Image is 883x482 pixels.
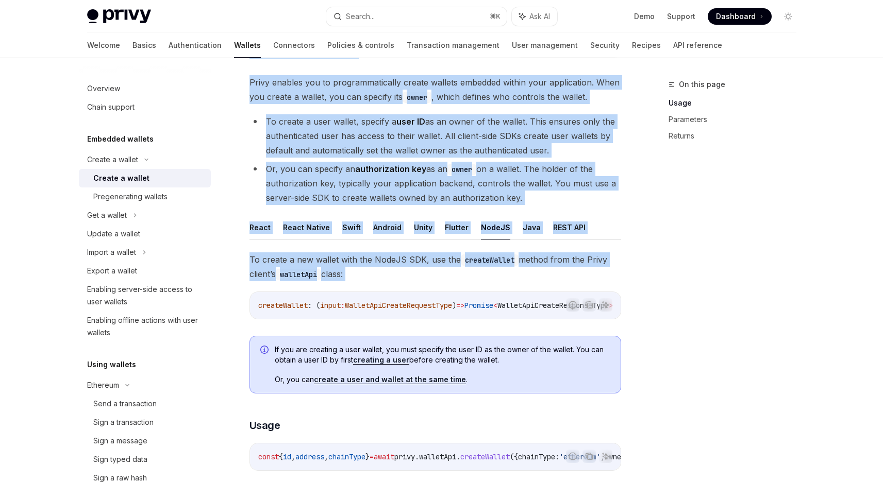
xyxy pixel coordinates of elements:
[497,301,609,310] span: WalletApiCreateResponseType
[79,394,211,413] a: Send a transaction
[258,452,279,461] span: const
[275,345,610,365] span: If you are creating a user wallet, you must specify the user ID as the owner of the wallet. You c...
[590,33,620,58] a: Security
[87,314,205,339] div: Enabling offline actions with user wallets
[93,416,154,428] div: Sign a transaction
[258,301,308,310] span: createWallet
[566,450,579,463] button: Report incorrect code
[249,252,621,281] span: To create a new wallet with the NodeJS SDK, use the method from the Privy client’s class:
[324,452,328,461] span: ,
[79,280,211,311] a: Enabling server-side access to user wallets
[461,254,519,266] code: createWallet
[260,346,271,356] svg: Info
[780,8,796,25] button: Toggle dark mode
[353,355,409,365] a: creating a user
[341,301,345,310] span: :
[669,95,805,111] a: Usage
[373,215,402,239] button: Android
[93,172,149,184] div: Create a wallet
[518,452,559,461] span: chainType:
[234,33,261,58] a: Wallets
[716,11,756,22] span: Dashboard
[314,375,466,384] a: create a user and wallet at the same time
[79,450,211,469] a: Sign typed data
[609,301,613,310] span: >
[679,78,725,91] span: On this page
[582,450,596,463] button: Copy the contents from the code block
[342,215,361,239] button: Swift
[79,225,211,243] a: Update a wallet
[407,33,499,58] a: Transaction management
[708,8,772,25] a: Dashboard
[394,452,415,461] span: privy
[445,215,469,239] button: Flutter
[87,379,119,391] div: Ethereum
[512,33,578,58] a: User management
[279,452,283,461] span: {
[481,215,510,239] button: NodeJS
[529,11,550,22] span: Ask AI
[87,283,205,308] div: Enabling server-side access to user wallets
[365,452,370,461] span: }
[93,453,147,466] div: Sign typed data
[283,452,291,461] span: id
[87,133,154,145] h5: Embedded wallets
[87,153,138,166] div: Create a wallet
[93,191,168,203] div: Pregenerating wallets
[249,162,621,205] li: Or, you can specify an as an on a wallet. The holder of the authorization key, typically your app...
[414,215,432,239] button: Unity
[523,215,541,239] button: Java
[460,452,510,461] span: createWallet
[599,298,612,312] button: Ask AI
[634,11,655,22] a: Demo
[374,452,394,461] span: await
[599,450,612,463] button: Ask AI
[249,418,280,433] span: Usage
[79,262,211,280] a: Export a wallet
[132,33,156,58] a: Basics
[669,128,805,144] a: Returns
[79,98,211,116] a: Chain support
[87,209,127,221] div: Get a wallet
[605,452,629,461] span: owner:
[249,75,621,104] span: Privy enables you to programmatically create wallets embedded within your application. When you c...
[79,187,211,206] a: Pregenerating wallets
[93,398,157,410] div: Send a transaction
[79,413,211,432] a: Sign a transaction
[673,33,722,58] a: API reference
[403,92,431,103] code: owner
[510,452,518,461] span: ({
[87,33,120,58] a: Welcome
[320,301,341,310] span: input
[79,169,211,187] a: Create a wallet
[276,269,321,280] code: walletApi
[490,12,501,21] span: ⌘ K
[669,111,805,128] a: Parameters
[464,301,493,310] span: Promise
[327,33,394,58] a: Policies & controls
[295,452,324,461] span: address
[512,7,557,26] button: Ask AI
[249,215,271,239] button: React
[308,301,320,310] span: : (
[493,301,497,310] span: <
[87,246,136,259] div: Import a wallet
[87,228,140,240] div: Update a wallet
[415,452,419,461] span: .
[456,301,464,310] span: =>
[559,452,601,461] span: 'ethereum'
[79,79,211,98] a: Overview
[273,33,315,58] a: Connectors
[249,114,621,158] li: To create a user wallet, specify a as an owner of the wallet. This ensures only the authenticated...
[87,101,135,113] div: Chain support
[87,358,136,371] h5: Using wallets
[452,301,456,310] span: )
[355,164,426,174] strong: authorization key
[79,432,211,450] a: Sign a message
[291,452,295,461] span: ,
[553,215,586,239] button: REST API
[169,33,222,58] a: Authentication
[582,298,596,312] button: Copy the contents from the code block
[87,265,137,277] div: Export a wallet
[87,9,151,24] img: light logo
